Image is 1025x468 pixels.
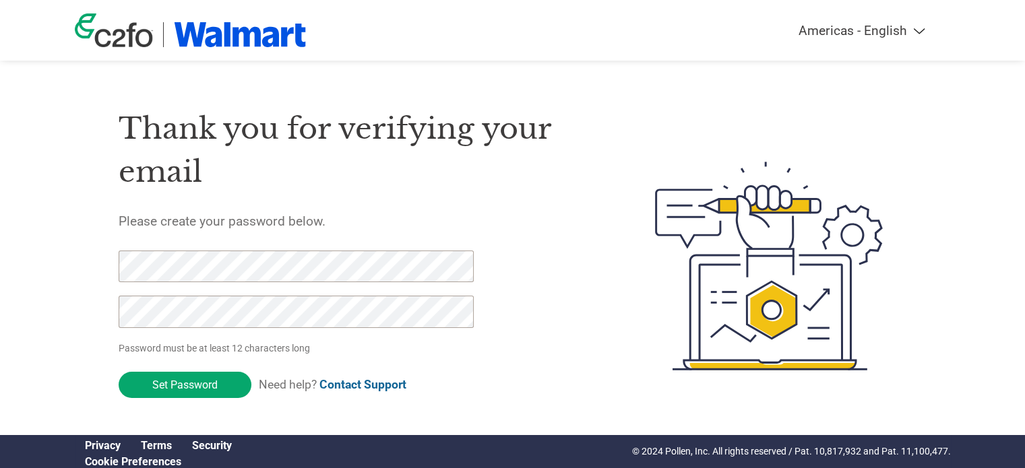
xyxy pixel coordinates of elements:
[85,455,181,468] a: Cookie Preferences, opens a dedicated popup modal window
[119,107,592,194] h1: Thank you for verifying your email
[119,341,478,356] p: Password must be at least 12 characters long
[192,439,232,452] a: Security
[85,439,121,452] a: Privacy
[75,13,153,47] img: c2fo logo
[75,455,242,468] div: Open Cookie Preferences Modal
[632,444,951,459] p: © 2024 Pollen, Inc. All rights reserved / Pat. 10,817,932 and Pat. 11,100,477.
[631,88,907,444] img: create-password
[119,213,592,229] h5: Please create your password below.
[319,378,406,391] a: Contact Support
[259,378,406,391] span: Need help?
[141,439,172,452] a: Terms
[119,372,251,398] input: Set Password
[174,22,307,47] img: Walmart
